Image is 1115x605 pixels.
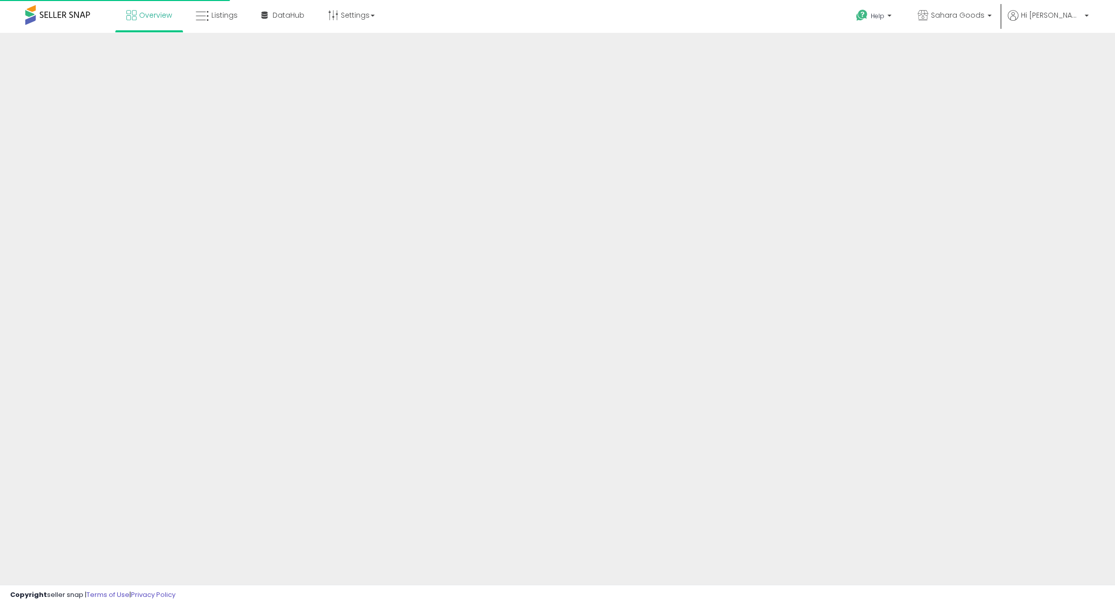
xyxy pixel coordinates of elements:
[931,10,985,20] span: Sahara Goods
[139,10,172,20] span: Overview
[211,10,238,20] span: Listings
[1008,10,1089,33] a: Hi [PERSON_NAME]
[848,2,902,33] a: Help
[1021,10,1082,20] span: Hi [PERSON_NAME]
[273,10,304,20] span: DataHub
[856,9,868,22] i: Get Help
[871,12,884,20] span: Help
